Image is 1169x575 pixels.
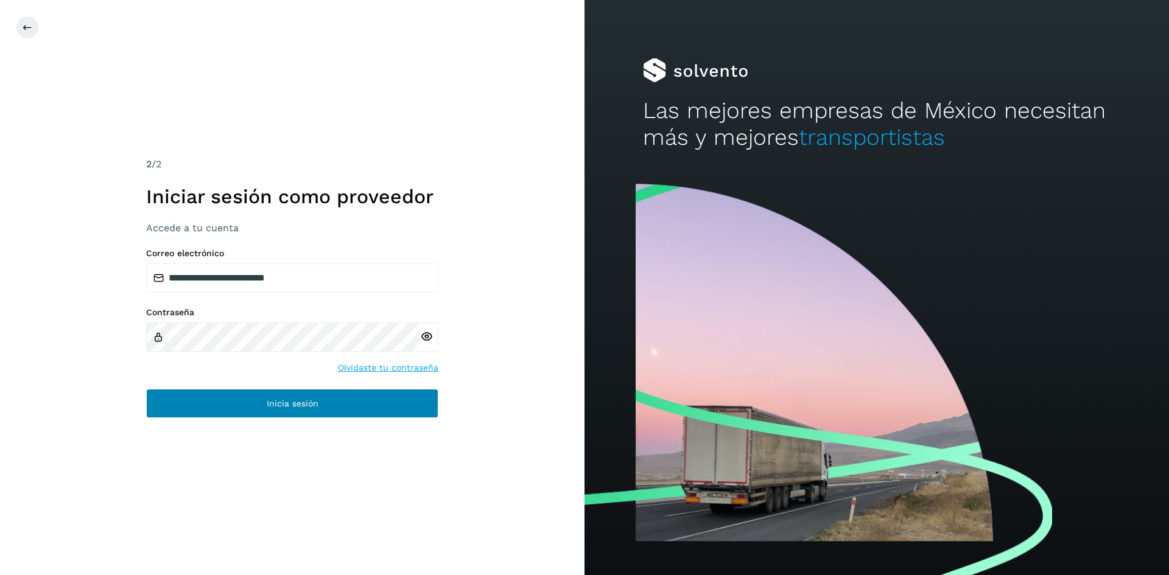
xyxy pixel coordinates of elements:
span: transportistas [799,124,945,150]
h1: Iniciar sesión como proveedor [146,185,438,208]
label: Correo electrónico [146,248,438,259]
span: 2 [146,158,152,170]
div: /2 [146,157,438,172]
a: Olvidaste tu contraseña [338,361,438,374]
label: Contraseña [146,307,438,318]
span: Inicia sesión [267,399,318,408]
h3: Accede a tu cuenta [146,222,438,234]
button: Inicia sesión [146,389,438,418]
h2: Las mejores empresas de México necesitan más y mejores [643,97,1111,152]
